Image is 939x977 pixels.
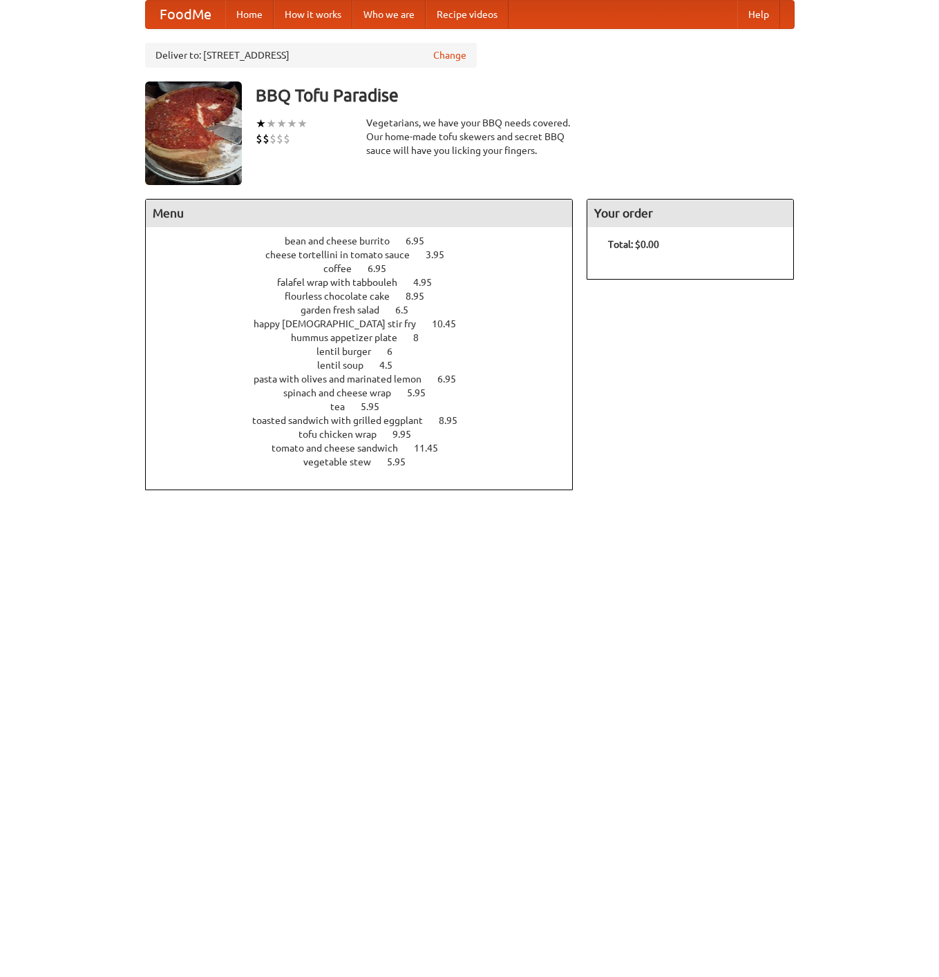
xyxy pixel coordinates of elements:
[298,429,390,440] span: tofu chicken wrap
[285,291,404,302] span: flourless chocolate cake
[252,415,483,426] a: toasted sandwich with grilled eggplant 8.95
[361,401,393,412] span: 5.95
[303,456,385,467] span: vegetable stew
[272,443,464,454] a: tomato and cheese sandwich 11.45
[298,429,437,440] a: tofu chicken wrap 9.95
[269,131,276,146] li: $
[145,43,477,68] div: Deliver to: [STREET_ADDRESS]
[432,318,470,329] span: 10.45
[407,387,439,398] span: 5.95
[256,116,266,131] li: ★
[285,235,404,246] span: bean and cheese burrito
[317,360,377,371] span: lentil soup
[225,1,274,28] a: Home
[392,429,425,440] span: 9.95
[145,81,242,185] img: angular.jpg
[426,249,458,260] span: 3.95
[285,291,450,302] a: flourless chocolate cake 8.95
[265,249,470,260] a: cheese tortellini in tomato sauce 3.95
[439,415,471,426] span: 8.95
[254,374,435,385] span: pasta with olives and marinated lemon
[266,116,276,131] li: ★
[252,415,437,426] span: toasted sandwich with grilled eggplant
[608,239,659,250] b: Total: $0.00
[146,200,573,227] h4: Menu
[254,374,482,385] a: pasta with olives and marinated lemon 6.95
[274,1,352,28] a: How it works
[414,443,452,454] span: 11.45
[263,131,269,146] li: $
[276,116,287,131] li: ★
[368,263,400,274] span: 6.95
[330,401,405,412] a: tea 5.95
[301,304,434,316] a: garden fresh salad 6.5
[406,235,438,246] span: 6.95
[413,277,446,288] span: 4.95
[276,131,283,146] li: $
[395,304,422,316] span: 6.5
[317,360,418,371] a: lentil soup 4.5
[256,81,795,109] h3: BBQ Tofu Paradise
[323,263,412,274] a: coffee 6.95
[406,291,438,302] span: 8.95
[316,346,385,357] span: lentil burger
[387,456,419,467] span: 5.95
[323,263,366,274] span: coffee
[366,116,573,157] div: Vegetarians, we have your BBQ needs covered. Our home-made tofu skewers and secret BBQ sauce will...
[437,374,470,385] span: 6.95
[433,48,466,62] a: Change
[297,116,307,131] li: ★
[254,318,430,329] span: happy [DEMOGRAPHIC_DATA] stir fry
[277,277,457,288] a: falafel wrap with tabbouleh 4.95
[301,304,393,316] span: garden fresh salad
[303,456,431,467] a: vegetable stew 5.95
[587,200,793,227] h4: Your order
[272,443,412,454] span: tomato and cheese sandwich
[379,360,406,371] span: 4.5
[287,116,297,131] li: ★
[330,401,359,412] span: tea
[283,131,290,146] li: $
[316,346,418,357] a: lentil burger 6
[283,387,405,398] span: spinach and cheese wrap
[413,332,433,343] span: 8
[146,1,225,28] a: FoodMe
[277,277,411,288] span: falafel wrap with tabbouleh
[352,1,426,28] a: Who we are
[283,387,451,398] a: spinach and cheese wrap 5.95
[256,131,263,146] li: $
[291,332,444,343] a: hummus appetizer plate 8
[426,1,509,28] a: Recipe videos
[291,332,411,343] span: hummus appetizer plate
[737,1,780,28] a: Help
[387,346,406,357] span: 6
[265,249,424,260] span: cheese tortellini in tomato sauce
[285,235,450,246] a: bean and cheese burrito 6.95
[254,318,482,329] a: happy [DEMOGRAPHIC_DATA] stir fry 10.45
